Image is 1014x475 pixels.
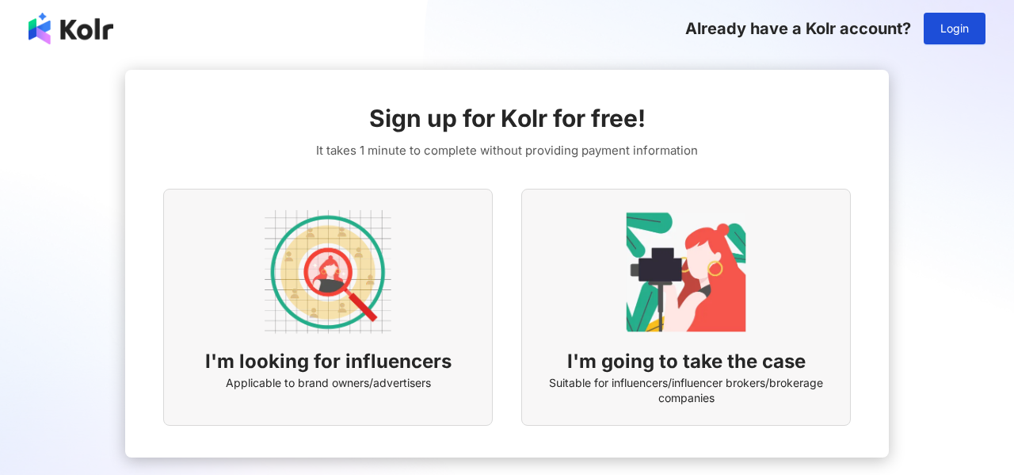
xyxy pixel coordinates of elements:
[226,375,431,391] span: Applicable to brand owners/advertisers
[369,102,646,135] span: Sign up for Kolr for free!
[316,141,698,160] span: It takes 1 minute to complete without providing payment information
[623,209,749,335] img: KOL identity option
[265,209,391,335] img: AD identity option
[940,22,969,35] span: Login
[567,348,806,375] span: I'm going to take the case
[924,13,985,44] button: Login
[541,375,831,406] span: Suitable for influencers/influencer brokers/brokerage companies
[29,13,113,44] img: logo
[205,348,452,375] span: I'm looking for influencers
[685,19,911,38] span: Already have a Kolr account?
